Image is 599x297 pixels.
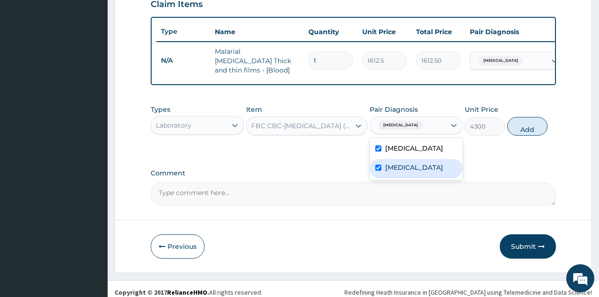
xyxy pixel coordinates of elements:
label: [MEDICAL_DATA] [385,144,443,153]
label: Pair Diagnosis [370,105,418,114]
th: Name [210,22,304,41]
div: Laboratory [156,121,191,130]
th: Unit Price [358,22,411,41]
span: [MEDICAL_DATA] [379,121,423,130]
div: Minimize live chat window [153,5,176,27]
span: We're online! [54,89,129,183]
label: Comment [151,169,555,177]
div: Chat with us now [49,52,157,65]
button: Add [507,117,548,136]
strong: Copyright © 2017 . [115,288,209,297]
label: Types [151,106,170,114]
textarea: Type your message and hit 'Enter' [5,198,178,231]
td: N/A [156,52,210,69]
img: d_794563401_company_1708531726252_794563401 [17,47,38,70]
td: Malarial [MEDICAL_DATA] Thick and thin films - [Blood] [210,42,304,80]
th: Type [156,23,210,40]
a: RelianceHMO [167,288,207,297]
button: Submit [500,234,556,259]
th: Total Price [411,22,465,41]
button: Previous [151,234,205,259]
label: Unit Price [465,105,498,114]
th: Quantity [304,22,358,41]
div: FBC CBC-[MEDICAL_DATA] (Haemogram) - [Blood] [251,121,351,130]
label: [MEDICAL_DATA] [385,163,443,172]
span: [MEDICAL_DATA] [479,56,523,65]
th: Pair Diagnosis [465,22,568,41]
div: Redefining Heath Insurance in [GEOGRAPHIC_DATA] using Telemedicine and Data Science! [344,288,592,297]
label: Item [246,105,262,114]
